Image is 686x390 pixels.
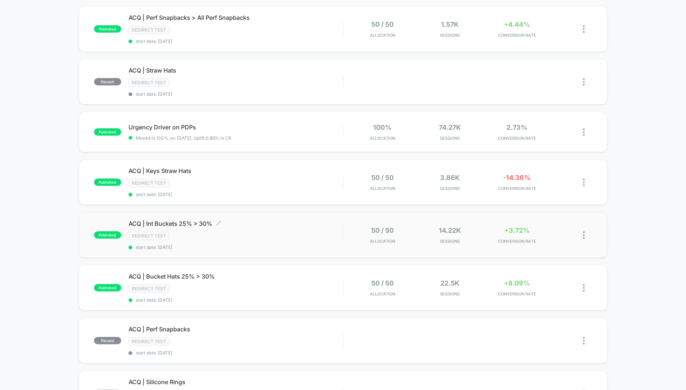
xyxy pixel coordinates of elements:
span: CONVERSION RATE [485,186,549,191]
span: 50 / 50 [371,174,394,181]
span: 1.57k [441,21,459,28]
span: 22.5k [440,279,459,287]
span: ACQ | Keys Straw Hats [129,167,343,174]
span: 100% [373,124,391,131]
span: start date: [DATE] [129,297,343,303]
span: +3.72% [504,227,530,234]
span: Allocation [370,186,395,191]
span: Allocation [370,33,395,38]
img: close [583,25,585,33]
img: close [583,179,585,186]
span: +4.44% [504,21,530,28]
span: start date: [DATE] [129,350,343,356]
span: 74.27k [439,124,461,131]
span: +8.09% [504,279,530,287]
span: -14.36% [503,174,531,181]
span: Redirect Test [129,232,169,240]
span: 2.73% [506,124,527,131]
span: published [94,179,121,186]
span: ACQ | Perf Snapbacks > All Perf Snapbacks [129,14,343,21]
span: ACQ | Straw Hats [129,67,343,74]
span: start date: [DATE] [129,38,343,44]
span: published [94,231,121,239]
span: 50 / 50 [371,21,394,28]
span: ACQ | Int Buckets 25% > 30% [129,220,343,227]
span: Allocation [370,136,395,141]
span: Sessions [418,136,481,141]
span: 50 / 50 [371,279,394,287]
span: start date: [DATE] [129,192,343,197]
span: 14.22k [439,227,461,234]
span: published [94,284,121,291]
span: ACQ | Bucket Hats 25% > 30% [129,273,343,280]
span: paused [94,337,121,344]
span: Sessions [418,291,481,297]
span: CONVERSION RATE [485,239,549,244]
span: start date: [DATE] [129,244,343,250]
span: Redirect Test [129,284,169,293]
span: ACQ | Silicone Rings [129,378,343,386]
span: Redirect Test [129,337,169,346]
span: published [94,128,121,136]
span: Urgency Driver on PDPs [129,124,343,131]
img: close [583,337,585,345]
span: Allocation [370,239,395,244]
span: 3.86k [440,174,460,181]
img: close [583,284,585,292]
img: close [583,128,585,136]
img: close [583,231,585,239]
span: start date: [DATE] [129,91,343,97]
span: Redirect Test [129,78,169,87]
span: Redirect Test [129,26,169,34]
span: Moved to 100% on: [DATE] . Uplift: 0.89% in CR [136,135,231,141]
span: CONVERSION RATE [485,291,549,297]
span: paused [94,78,121,85]
span: CONVERSION RATE [485,33,549,38]
img: close [583,78,585,86]
span: 50 / 50 [371,227,394,234]
span: CONVERSION RATE [485,136,549,141]
span: Sessions [418,239,481,244]
span: published [94,25,121,33]
span: Redirect Test [129,179,169,187]
span: Sessions [418,33,481,38]
span: Allocation [370,291,395,297]
span: ACQ | Perf Snapbacks [129,325,343,333]
span: Sessions [418,186,481,191]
